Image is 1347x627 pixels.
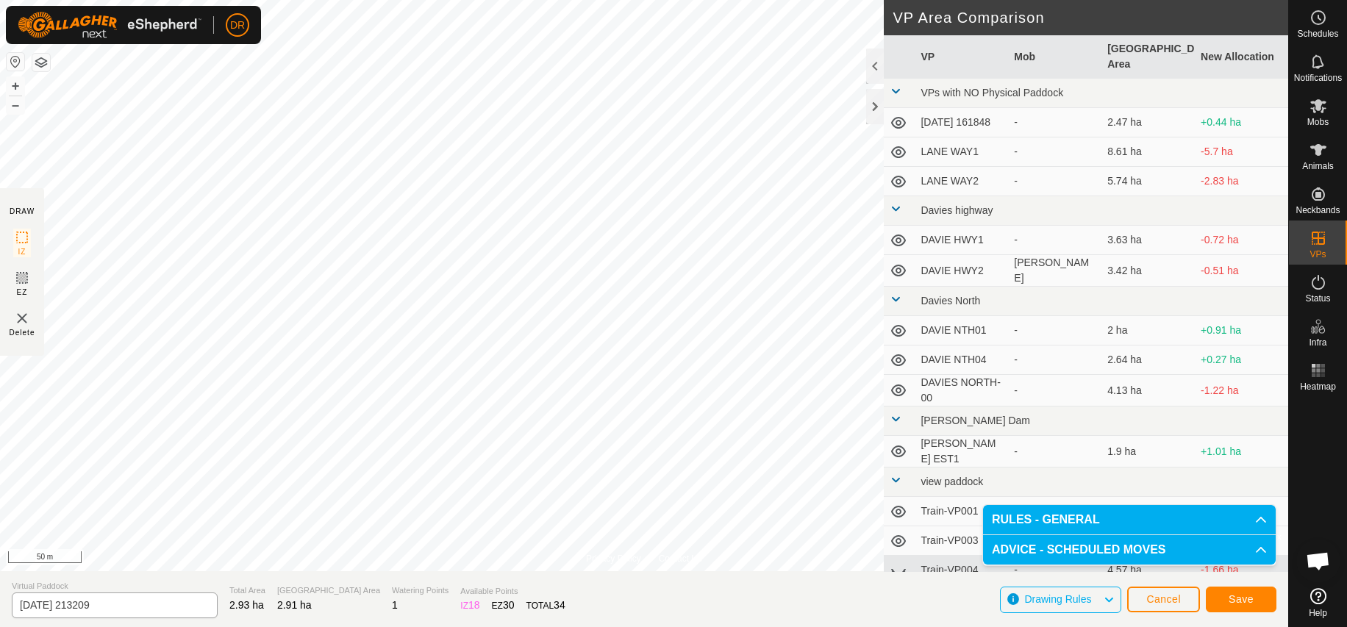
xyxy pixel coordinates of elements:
span: 2.93 ha [229,599,264,611]
td: +1.01 ha [1195,436,1288,467]
div: - [1014,323,1096,338]
span: Schedules [1297,29,1338,38]
td: [DATE] 161848 [915,108,1008,137]
td: 2.47 ha [1101,108,1195,137]
span: Davies North [921,295,980,307]
td: 1.9 ha [1101,436,1195,467]
span: Animals [1302,162,1334,171]
td: DAVIE HWY2 [915,255,1008,287]
span: view paddock [921,476,983,487]
span: Infra [1309,338,1326,347]
td: 5.74 ha [1101,167,1195,196]
span: VPs [1310,250,1326,259]
td: 5.15 ha [1101,497,1195,526]
td: -0.51 ha [1195,255,1288,287]
td: +0.27 ha [1195,345,1288,375]
div: - [1014,383,1096,398]
span: Virtual Paddock [12,580,218,592]
span: VPs with NO Physical Paddock [921,87,1063,98]
td: -2.83 ha [1195,167,1288,196]
td: Train-VP004 [915,556,1008,585]
a: Contact Us [659,552,702,565]
button: Reset Map [7,53,24,71]
div: - [1014,232,1096,248]
td: 3.63 ha [1101,226,1195,255]
div: [PERSON_NAME] [1014,255,1096,286]
span: Cancel [1146,593,1181,605]
button: Save [1206,587,1276,612]
div: - [1014,173,1096,189]
span: Available Points [460,585,565,598]
td: +0.91 ha [1195,316,1288,345]
td: -1.66 ha [1195,556,1288,585]
span: ADVICE - SCHEDULED MOVES [992,544,1165,556]
a: Privacy Policy [586,552,641,565]
span: Davies highway [921,204,993,216]
span: EZ [17,287,28,298]
div: Open chat [1296,539,1340,583]
span: Heatmap [1300,382,1336,391]
td: -2.24 ha [1195,497,1288,526]
span: Total Area [229,584,265,597]
td: 4.13 ha [1101,375,1195,406]
span: Mobs [1307,118,1329,126]
button: + [7,77,24,95]
p-accordion-header: ADVICE - SCHEDULED MOVES [983,535,1276,565]
div: - [1014,144,1096,160]
h2: VP Area Comparison [893,9,1288,26]
p-accordion-header: RULES - GENERAL [983,505,1276,534]
td: 3.42 ha [1101,255,1195,287]
td: DAVIES NORTH-00 [915,375,1008,406]
th: VP [915,35,1008,79]
a: Help [1289,582,1347,623]
button: – [7,96,24,114]
div: EZ [492,598,515,613]
span: [PERSON_NAME] Dam [921,415,1030,426]
td: Train-VP003 [915,526,1008,556]
span: [GEOGRAPHIC_DATA] Area [277,584,380,597]
th: New Allocation [1195,35,1288,79]
div: IZ [460,598,479,613]
div: - [1014,352,1096,368]
span: 18 [468,599,480,611]
img: Gallagher Logo [18,12,201,38]
td: Train-VP001 [915,497,1008,526]
td: 4.57 ha [1101,556,1195,585]
td: -5.7 ha [1195,137,1288,167]
span: 1 [392,599,398,611]
td: LANE WAY2 [915,167,1008,196]
span: RULES - GENERAL [992,514,1100,526]
span: Watering Points [392,584,449,597]
th: [GEOGRAPHIC_DATA] Area [1101,35,1195,79]
div: TOTAL [526,598,565,613]
span: 2.91 ha [277,599,312,611]
div: - [1014,444,1096,459]
td: [PERSON_NAME] EST1 [915,436,1008,467]
div: DRAW [10,206,35,217]
td: DAVIE NTH01 [915,316,1008,345]
span: Notifications [1294,74,1342,82]
span: 30 [503,599,515,611]
span: Status [1305,294,1330,303]
span: Neckbands [1296,206,1340,215]
span: Drawing Rules [1024,593,1091,605]
td: DAVIE HWY1 [915,226,1008,255]
th: Mob [1008,35,1101,79]
td: 8.61 ha [1101,137,1195,167]
td: -1.22 ha [1195,375,1288,406]
td: LANE WAY1 [915,137,1008,167]
div: - [1014,504,1096,519]
td: 2 ha [1101,316,1195,345]
span: Save [1229,593,1254,605]
span: 34 [554,599,565,611]
span: IZ [18,246,26,257]
td: -0.72 ha [1195,226,1288,255]
span: DR [230,18,245,33]
button: Cancel [1127,587,1200,612]
span: Delete [10,327,35,338]
span: Help [1309,609,1327,617]
div: - [1014,562,1096,578]
div: - [1014,115,1096,130]
button: Map Layers [32,54,50,71]
td: +0.44 ha [1195,108,1288,137]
